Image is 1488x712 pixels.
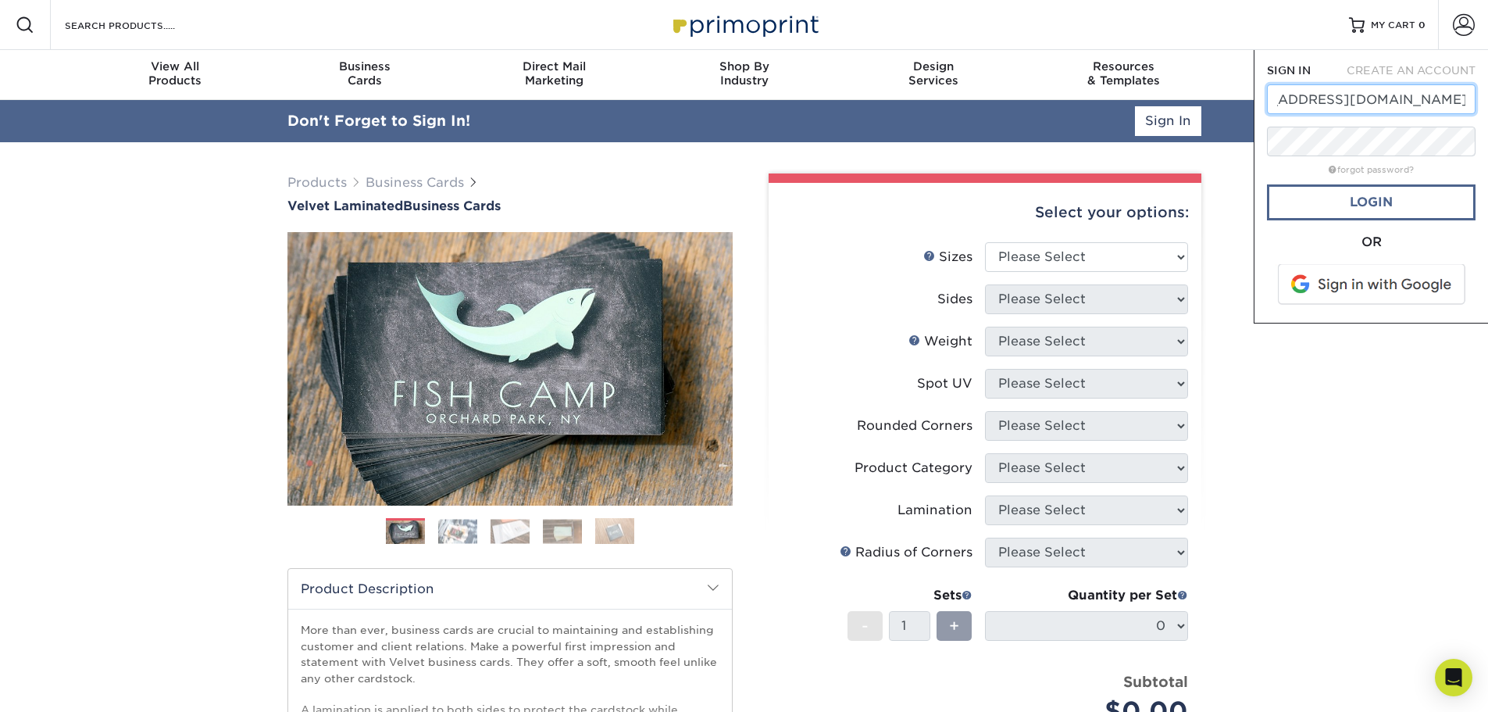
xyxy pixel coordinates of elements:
[857,417,972,435] div: Rounded Corners
[1347,64,1476,77] span: CREATE AN ACCOUNT
[666,8,823,41] img: Primoprint
[459,59,649,88] div: Marketing
[985,586,1188,605] div: Quantity per Set
[1267,84,1476,114] input: Email
[269,59,459,73] span: Business
[595,517,634,545] img: Business Cards 05
[491,519,530,543] img: Business Cards 03
[1029,50,1219,100] a: Resources& Templates
[288,569,732,609] h2: Product Description
[287,175,347,190] a: Products
[839,50,1029,100] a: DesignServices
[1219,59,1408,88] div: & Support
[1029,59,1219,73] span: Resources
[543,519,582,543] img: Business Cards 04
[649,59,839,88] div: Industry
[1418,20,1426,30] span: 0
[840,543,972,562] div: Radius of Corners
[459,50,649,100] a: Direct MailMarketing
[862,614,869,638] span: -
[80,59,270,88] div: Products
[1029,59,1219,88] div: & Templates
[269,50,459,100] a: BusinessCards
[287,146,733,592] img: Velvet Laminated 01
[386,513,425,552] img: Business Cards 01
[366,175,464,190] a: Business Cards
[80,50,270,100] a: View AllProducts
[1371,19,1415,32] span: MY CART
[287,199,733,213] h1: Business Cards
[1123,673,1188,690] strong: Subtotal
[855,459,972,478] div: Product Category
[649,50,839,100] a: Shop ByIndustry
[839,59,1029,88] div: Services
[80,59,270,73] span: View All
[839,59,1029,73] span: Design
[287,199,403,213] span: Velvet Laminated
[923,248,972,267] div: Sizes
[847,586,972,605] div: Sets
[1267,64,1311,77] span: SIGN IN
[287,199,733,213] a: Velvet LaminatedBusiness Cards
[1435,659,1472,696] div: Open Intercom Messenger
[917,374,972,393] div: Spot UV
[269,59,459,88] div: Cards
[949,614,959,638] span: +
[438,519,477,543] img: Business Cards 02
[649,59,839,73] span: Shop By
[937,290,972,309] div: Sides
[1267,184,1476,220] a: Login
[1267,233,1476,252] div: OR
[287,110,470,132] div: Don't Forget to Sign In!
[781,183,1189,242] div: Select your options:
[1219,50,1408,100] a: Contact& Support
[63,16,216,34] input: SEARCH PRODUCTS.....
[1329,165,1414,175] a: forgot password?
[1219,59,1408,73] span: Contact
[1135,106,1201,136] a: Sign In
[897,501,972,520] div: Lamination
[908,332,972,351] div: Weight
[459,59,649,73] span: Direct Mail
